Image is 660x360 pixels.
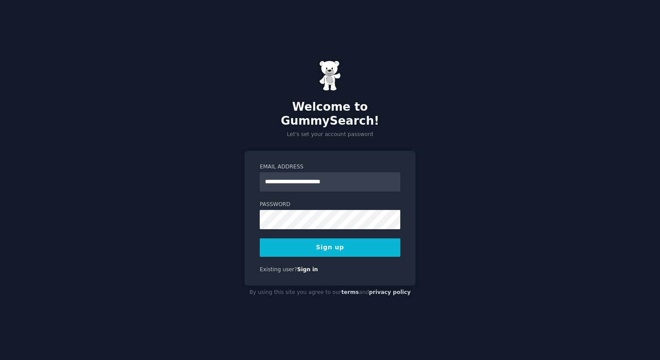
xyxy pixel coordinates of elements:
h2: Welcome to GummySearch! [244,100,416,128]
span: Existing user? [260,266,297,273]
div: By using this site you agree to our and [244,286,416,300]
label: Email Address [260,163,400,171]
a: terms [341,289,359,295]
img: Gummy Bear [319,60,341,91]
button: Sign up [260,238,400,257]
p: Let's set your account password [244,131,416,139]
a: privacy policy [369,289,411,295]
a: Sign in [297,266,318,273]
label: Password [260,201,400,209]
